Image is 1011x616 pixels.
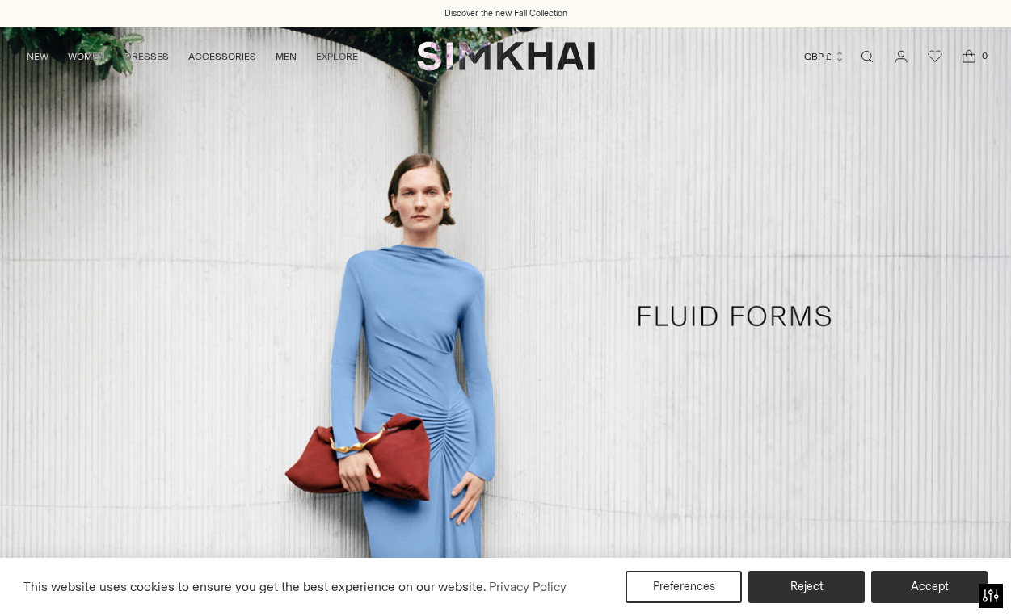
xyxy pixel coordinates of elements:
[885,40,917,73] a: Go to the account page
[27,39,48,74] a: NEW
[68,39,105,74] a: WOMEN
[871,571,988,603] button: Accept
[276,39,297,74] a: MEN
[23,579,487,594] span: This website uses cookies to ensure you get the best experience on our website.
[804,39,845,74] button: GBP £
[417,40,595,72] a: SIMKHAI
[748,571,865,603] button: Reject
[919,40,951,73] a: Wishlist
[487,575,569,599] a: Privacy Policy (opens in a new tab)
[316,39,358,74] a: EXPLORE
[626,571,742,603] button: Preferences
[953,40,985,73] a: Open cart modal
[124,39,169,74] a: DRESSES
[977,48,992,63] span: 0
[851,40,883,73] a: Open search modal
[444,7,567,20] a: Discover the new Fall Collection
[188,39,256,74] a: ACCESSORIES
